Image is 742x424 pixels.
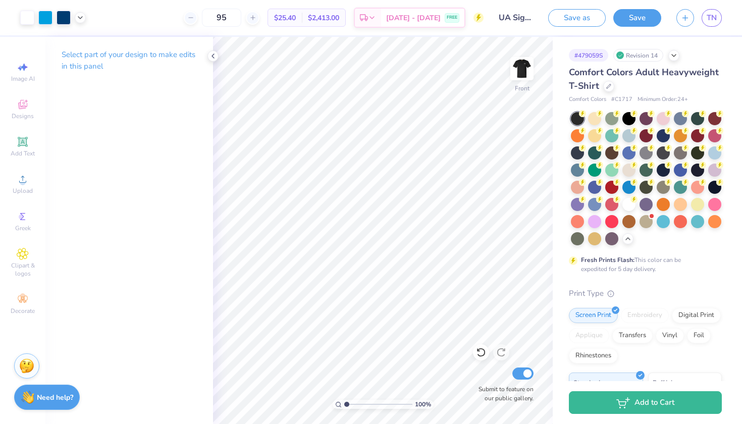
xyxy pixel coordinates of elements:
[11,149,35,157] span: Add Text
[569,308,618,323] div: Screen Print
[11,75,35,83] span: Image AI
[548,9,606,27] button: Save as
[202,9,241,27] input: – –
[573,377,600,388] span: Standard
[274,13,296,23] span: $25.40
[515,84,529,93] div: Front
[569,66,719,92] span: Comfort Colors Adult Heavyweight T-Shirt
[638,95,688,104] span: Minimum Order: 24 +
[569,288,722,299] div: Print Type
[581,256,634,264] strong: Fresh Prints Flash:
[491,8,541,28] input: Untitled Design
[308,13,339,23] span: $2,413.00
[621,308,669,323] div: Embroidery
[569,49,608,62] div: # 479059S
[611,95,632,104] span: # C1717
[687,328,711,343] div: Foil
[473,385,534,403] label: Submit to feature on our public gallery.
[13,187,33,195] span: Upload
[12,112,34,120] span: Designs
[656,328,684,343] div: Vinyl
[447,14,457,21] span: FREE
[15,224,31,232] span: Greek
[37,393,73,402] strong: Need help?
[612,328,653,343] div: Transfers
[386,13,441,23] span: [DATE] - [DATE]
[62,49,197,72] p: Select part of your design to make edits in this panel
[569,391,722,414] button: Add to Cart
[581,255,705,274] div: This color can be expedited for 5 day delivery.
[415,400,431,409] span: 100 %
[702,9,722,27] a: TN
[707,12,717,24] span: TN
[569,328,609,343] div: Applique
[613,49,663,62] div: Revision 14
[672,308,721,323] div: Digital Print
[569,95,606,104] span: Comfort Colors
[11,307,35,315] span: Decorate
[569,348,618,363] div: Rhinestones
[5,261,40,278] span: Clipart & logos
[613,9,661,27] button: Save
[512,59,532,79] img: Front
[653,377,674,388] span: Puff Ink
